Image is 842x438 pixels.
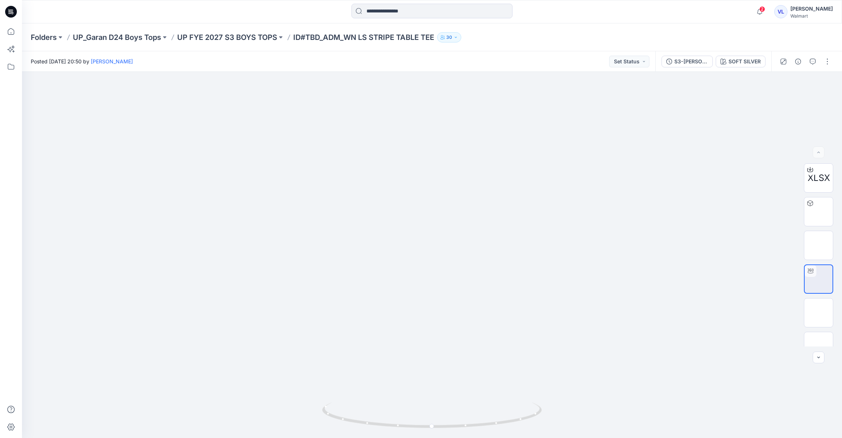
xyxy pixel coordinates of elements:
[437,32,461,42] button: 30
[729,57,761,66] div: SOFT SILVER
[446,33,452,41] p: 30
[73,32,161,42] a: UP_Garan D24 Boys Tops
[674,57,708,66] div: S3-[PERSON_NAME] STRIPE TABLE TEE
[805,268,832,291] img: Turn Table w/ Avatar
[792,56,804,67] button: Details
[177,32,277,42] a: UP FYE 2027 S3 BOYS TOPS
[293,32,434,42] p: ID#TBD_ADM_WN LS STRIPE TABLE TEE
[31,57,133,65] span: Posted [DATE] 20:50 by
[808,171,830,185] span: XLSX
[790,4,833,13] div: [PERSON_NAME]
[716,56,765,67] button: SOFT SILVER
[91,58,133,64] a: [PERSON_NAME]
[774,5,787,18] div: VL
[790,13,833,19] div: Walmart
[662,56,713,67] button: S3-[PERSON_NAME] STRIPE TABLE TEE
[31,32,57,42] a: Folders
[759,6,765,12] span: 2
